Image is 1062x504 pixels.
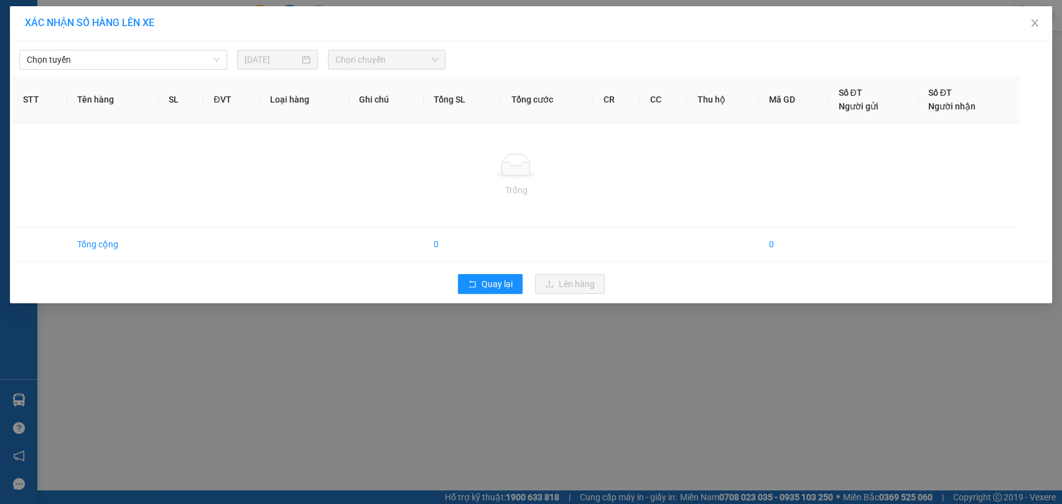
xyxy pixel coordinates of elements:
td: 0 [424,227,501,262]
button: uploadLên hàng [535,274,605,294]
span: environment [86,83,95,92]
th: Ghi chú [349,76,424,124]
span: Số ĐT [838,88,862,98]
span: Chọn chuyến [335,50,437,69]
span: rollback [468,280,477,290]
span: Quay lại [482,277,513,291]
input: 13/08/2025 [245,53,299,66]
th: Tổng cước [501,76,594,124]
th: ĐVT [203,76,259,124]
button: Close [1017,6,1052,41]
span: Người gửi [838,101,878,111]
button: rollbackQuay lại [458,274,523,294]
th: Tổng SL [424,76,501,124]
th: Loại hàng [260,76,349,124]
li: Nam Hải Limousine [6,6,180,53]
span: Chọn tuyến [27,50,220,69]
li: VP [PERSON_NAME] [86,67,165,81]
span: Người nhận [928,101,976,111]
li: VP VP [GEOGRAPHIC_DATA] [6,67,86,108]
th: Thu hộ [687,76,759,124]
span: XÁC NHẬN SỐ HÀNG LÊN XE [25,17,154,29]
td: 0 [759,227,828,262]
th: CC [640,76,687,124]
th: Mã GD [759,76,828,124]
td: Tổng cộng [67,227,159,262]
img: logo.jpg [6,6,50,50]
span: Số ĐT [928,88,952,98]
th: Tên hàng [67,76,159,124]
th: CR [594,76,640,124]
th: SL [159,76,203,124]
span: close [1030,18,1040,28]
th: STT [13,76,67,124]
div: Trống [23,183,1009,197]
